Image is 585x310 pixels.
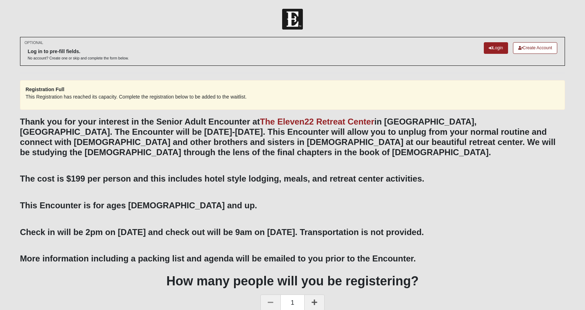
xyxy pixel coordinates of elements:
[484,42,508,54] a: Login
[20,227,424,237] b: Check in will be 2pm on [DATE] and check out will be 9am on [DATE]. Transportation is not provided.
[20,174,424,183] b: The cost is $199 per person and this includes hotel style lodging, meals, and retreat center acti...
[20,117,556,157] b: Thank you for your interest in the Senior Adult Encounter at in [GEOGRAPHIC_DATA],[GEOGRAPHIC_DAT...
[20,254,416,263] b: More information including a packing list and agenda will be emailed to you prior to the Encounter.
[513,42,558,54] a: Create Account
[26,93,560,101] p: This Registration has reached its capacity. Complete the registration below to be added to the wa...
[26,87,64,92] strong: Registration Full
[28,56,129,61] p: No account? Create one or skip and complete the form below.
[28,49,129,55] h6: Log in to pre-fill fields.
[20,201,257,210] b: This Encounter is for ages [DEMOGRAPHIC_DATA] and up.
[282,9,303,30] img: Church of Eleven22 Logo
[260,117,374,126] a: The Eleven22 Retreat Center
[25,40,43,45] small: OPTIONAL
[20,273,565,289] h1: How many people will you be registering?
